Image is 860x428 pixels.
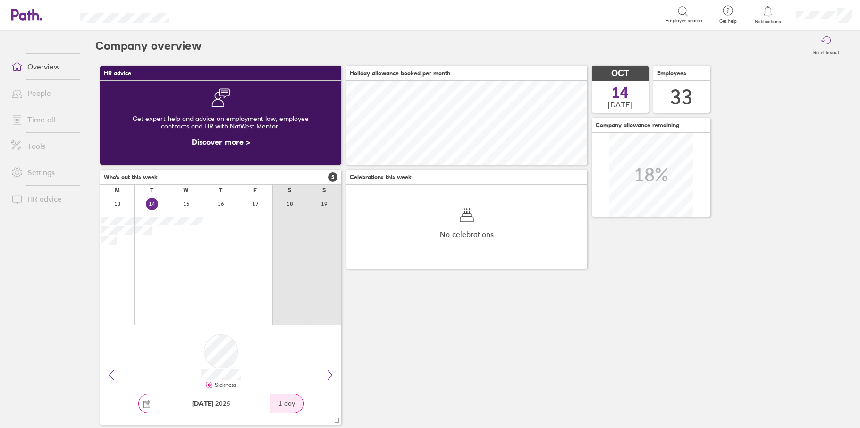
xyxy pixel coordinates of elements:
span: Get help [713,18,743,24]
a: People [4,84,80,103]
span: 14 [612,85,629,100]
div: T [150,187,153,194]
span: [DATE] [608,100,632,109]
div: F [253,187,257,194]
span: 5 [328,172,337,182]
a: Overview [4,57,80,76]
a: Tools [4,137,80,155]
label: Reset layout [808,47,845,56]
span: Holiday allowance booked per month [350,70,450,77]
span: Who's out this week [104,174,158,180]
a: HR advice [4,189,80,208]
div: 33 [670,85,693,109]
span: No celebrations [440,230,494,239]
span: OCT [611,68,629,78]
div: T [219,187,222,194]
div: Get expert help and advice on employment law, employee contracts and HR with NatWest Mentor. [108,107,334,137]
div: 1 day [270,394,303,413]
span: Company allowance remaining [596,122,679,128]
span: HR advice [104,70,131,77]
button: Reset layout [808,31,845,61]
div: S [288,187,291,194]
a: Time off [4,110,80,129]
div: Sickness [213,382,236,388]
div: S [322,187,326,194]
span: Notifications [753,19,784,25]
div: M [115,187,120,194]
a: Discover more > [192,137,250,146]
span: Employees [657,70,686,77]
h2: Company overview [95,31,202,61]
a: Settings [4,163,80,182]
span: Employee search [666,18,702,24]
span: 2025 [192,400,230,407]
div: W [183,187,189,194]
div: Search [195,10,219,18]
strong: [DATE] [192,399,213,408]
span: Celebrations this week [350,174,412,180]
a: Notifications [753,5,784,25]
